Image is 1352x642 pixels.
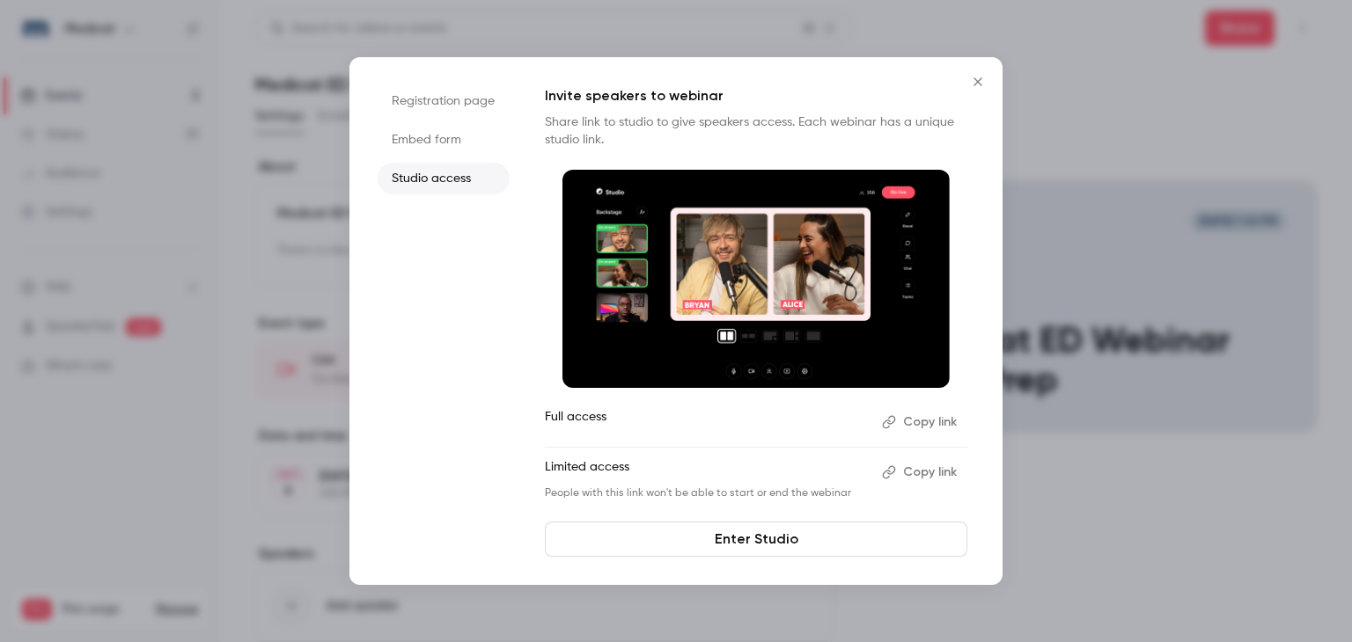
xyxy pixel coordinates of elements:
p: Share link to studio to give speakers access. Each webinar has a unique studio link. [545,113,967,149]
li: Embed form [378,124,510,156]
li: Registration page [378,85,510,117]
p: Invite speakers to webinar [545,85,967,106]
p: Full access [545,408,868,436]
p: People with this link won't be able to start or end the webinar [545,486,868,500]
li: Studio access [378,163,510,194]
button: Copy link [875,458,967,486]
p: Limited access [545,458,868,486]
button: Copy link [875,408,967,436]
button: Close [960,64,996,99]
a: Enter Studio [545,522,967,557]
img: Invite speakers to webinar [562,170,950,388]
